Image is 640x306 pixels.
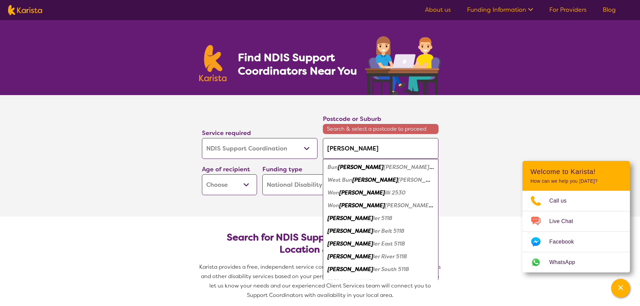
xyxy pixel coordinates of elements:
em: ler East 5118 [373,240,405,247]
em: [PERSON_NAME] [328,266,373,273]
a: About us [425,6,451,14]
em: [PERSON_NAME] 4210 [385,202,445,209]
em: Won [328,202,339,209]
em: [PERSON_NAME] [328,215,373,222]
h2: Search for NDIS Support Coordinators by Location & Needs [207,231,433,256]
label: Funding type [262,165,302,173]
em: [PERSON_NAME] [328,227,373,234]
span: Live Chat [549,216,581,226]
div: Gawler River 5118 [326,250,435,263]
input: Type [323,138,438,159]
em: [PERSON_NAME] [339,202,385,209]
div: Gawler East 5118 [326,237,435,250]
em: [PERSON_NAME] [328,278,373,286]
h1: Find NDIS Support Coordinators Near You [238,51,362,78]
em: ler West 5118 [373,278,407,286]
em: illi 2530 [385,189,406,196]
span: Call us [549,196,575,206]
img: Karista logo [199,45,227,81]
em: [PERSON_NAME] 2471 [398,176,457,183]
div: Gawler 5118 [326,212,435,225]
span: WhatsApp [549,257,583,267]
a: For Providers [549,6,587,14]
em: [PERSON_NAME] [328,240,373,247]
a: Funding Information [467,6,533,14]
em: Bun [328,164,338,171]
em: ler River 5118 [373,253,407,260]
div: Wongawilli 2530 [326,186,435,199]
em: [PERSON_NAME] [339,189,385,196]
div: West Bungawalbin 2471 [326,174,435,186]
span: Search & select a postcode to proceed [323,124,438,134]
em: [PERSON_NAME] [328,253,373,260]
div: Gawler Belt 5118 [326,225,435,237]
label: Service required [202,129,251,137]
em: [PERSON_NAME] [338,164,384,171]
span: Karista provides a free, independent service connecting you with NDIS Support Coordinators and ot... [199,263,442,299]
em: [PERSON_NAME] 2469 [384,164,444,171]
em: ler Belt 5118 [373,227,404,234]
em: Won [328,189,339,196]
div: Gawler South 5118 [326,263,435,276]
div: Channel Menu [522,161,630,272]
div: Bungawalbin 2469 [326,161,435,174]
ul: Choose channel [522,191,630,272]
span: Facebook [549,237,582,247]
button: Channel Menu [611,279,630,298]
em: West Bun [328,176,352,183]
h2: Welcome to Karista! [530,168,622,176]
label: Age of recipient [202,165,250,173]
p: How can we help you [DATE]? [530,178,622,184]
div: Wongawallan 4210 [326,199,435,212]
label: Postcode or Suburb [323,115,381,123]
em: [PERSON_NAME] [352,176,398,183]
em: ler 5118 [373,215,392,222]
a: Web link opens in a new tab. [522,252,630,272]
em: ler South 5118 [373,266,409,273]
img: Karista logo [8,5,42,15]
img: support-coordination [365,36,441,95]
div: Gawler West 5118 [326,276,435,289]
a: Blog [603,6,616,14]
